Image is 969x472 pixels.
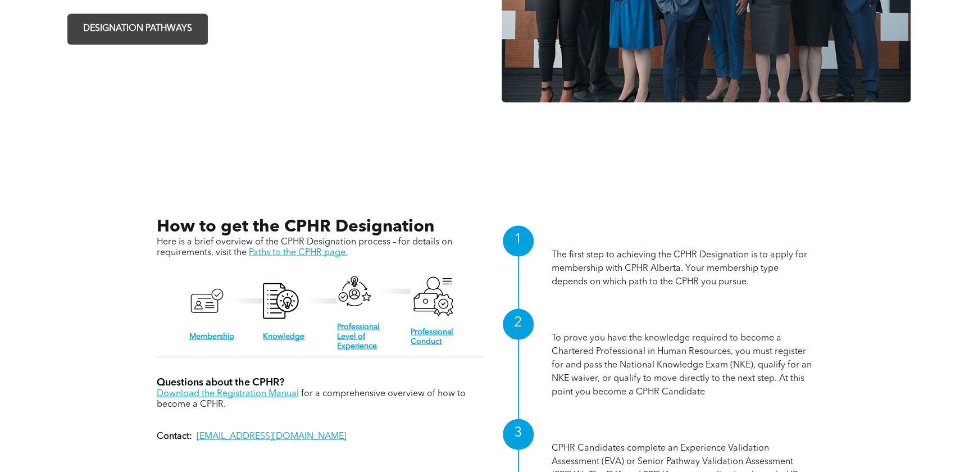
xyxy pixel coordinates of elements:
span: Questions about the CPHR? [157,377,284,387]
a: Membership [189,332,234,340]
a: Professional Level of Experience [337,323,380,350]
span: How to get the CPHR Designation [157,218,434,235]
a: [EMAIL_ADDRESS][DOMAIN_NAME] [197,432,347,441]
div: 1 [503,225,534,256]
a: Professional Conduct [411,328,453,345]
p: To prove you have the knowledge required to become a Chartered Professional in Human Resources, y... [552,331,813,398]
span: Here is a brief overview of the CPHR Designation process – for details on requirements, visit the [157,237,452,257]
span: DESIGNATION PATHWAYS [79,18,196,40]
a: DESIGNATION PATHWAYS [67,13,208,44]
h1: Membership [552,230,813,248]
a: Download the Registration Manual [157,389,299,398]
p: The first step to achieving the CPHR Designation is to apply for membership with CPHR Alberta. Yo... [552,248,813,288]
div: 3 [503,419,534,450]
h1: Knowledge [552,314,813,331]
div: 2 [503,308,534,339]
h1: Professional Level of Experience [552,424,813,441]
span: for a comprehensive overview of how to become a CPHR. [157,389,466,409]
strong: Contact: [157,432,192,441]
a: Paths to the CPHR page. [249,248,348,257]
a: Knowledge [263,332,304,340]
